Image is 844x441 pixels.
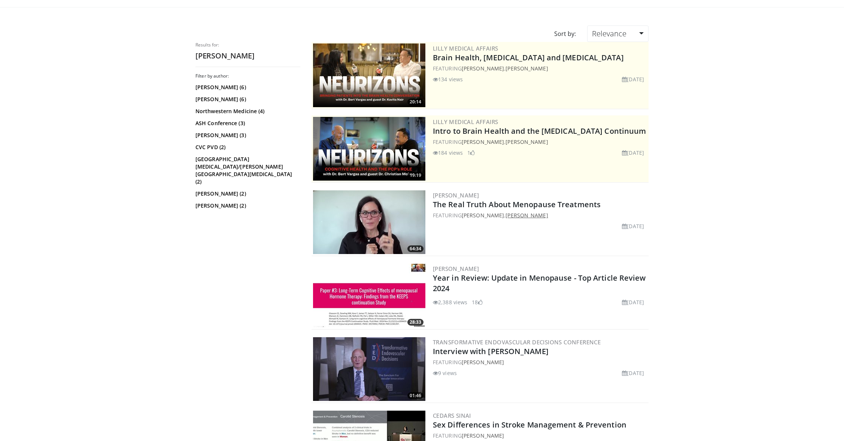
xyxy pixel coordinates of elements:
[592,28,626,39] span: Relevance
[433,191,479,199] a: [PERSON_NAME]
[549,25,582,42] div: Sort by:
[433,138,647,146] div: FEATURING ,
[587,25,649,42] a: Relevance
[313,264,425,327] img: f3f06f6c-7c84-4e2f-bf34-b0843735a0ae.300x170_q85_crop-smart_upscale.jpg
[467,149,475,157] li: 1
[407,99,423,105] span: 20:14
[433,420,626,430] a: Sex Differences in Stroke Management & Prevention
[622,369,644,377] li: [DATE]
[313,337,425,401] a: 01:46
[195,51,300,61] h2: [PERSON_NAME]
[407,245,423,252] span: 64:34
[462,359,504,366] a: [PERSON_NAME]
[433,432,647,440] div: FEATURING
[313,337,425,401] img: ba3daaf1-ae41-4269-b4aa-27a5b2b78e69.300x170_q85_crop-smart_upscale.jpg
[433,118,498,126] a: Lilly Medical Affairs
[433,358,647,366] div: FEATURING
[433,338,601,346] a: Transformative Endovascular Decisions Conference
[195,42,300,48] p: Results for:
[506,65,548,72] a: [PERSON_NAME]
[472,298,482,306] li: 18
[407,319,423,326] span: 28:33
[433,298,467,306] li: 2,388 views
[195,132,298,139] a: [PERSON_NAME] (3)
[195,202,298,209] a: [PERSON_NAME] (2)
[506,138,548,145] a: [PERSON_NAME]
[433,149,463,157] li: 184 views
[433,75,463,83] li: 134 views
[462,138,504,145] a: [PERSON_NAME]
[622,149,644,157] li: [DATE]
[462,432,504,439] a: [PERSON_NAME]
[195,96,298,103] a: [PERSON_NAME] (6)
[195,120,298,127] a: ASH Conference (3)
[195,84,298,91] a: [PERSON_NAME] (6)
[622,222,644,230] li: [DATE]
[433,412,471,419] a: Cedars Sinai
[433,273,646,293] a: Year in Review: Update in Menopause - Top Article Review 2024
[622,298,644,306] li: [DATE]
[195,73,300,79] h3: Filter by author:
[433,199,601,209] a: The Real Truth About Menopause Treatments
[433,346,549,356] a: Interview with [PERSON_NAME]
[195,190,298,197] a: [PERSON_NAME] (2)
[433,211,647,219] div: FEATURING ,
[313,43,425,107] img: ca157f26-4c4a-49fd-8611-8e91f7be245d.png.300x170_q85_crop-smart_upscale.jpg
[313,117,425,181] a: 19:19
[195,144,298,151] a: CVC PVD (2)
[433,265,479,272] a: [PERSON_NAME]
[622,75,644,83] li: [DATE]
[313,190,425,254] img: 9b15e292-8452-4918-b96e-fd80a4c3bd2b.300x170_q85_crop-smart_upscale.jpg
[313,117,425,181] img: a80fd508-2012-49d4-b73e-1d4e93549e78.png.300x170_q85_crop-smart_upscale.jpg
[313,43,425,107] a: 20:14
[407,392,423,399] span: 01:46
[506,212,548,219] a: [PERSON_NAME]
[195,155,298,185] a: [GEOGRAPHIC_DATA][MEDICAL_DATA]/[PERSON_NAME][GEOGRAPHIC_DATA][MEDICAL_DATA] (2)
[313,190,425,254] a: 64:34
[433,126,646,136] a: Intro to Brain Health and the [MEDICAL_DATA] Continuum
[462,65,504,72] a: [PERSON_NAME]
[433,369,457,377] li: 9 views
[462,212,504,219] a: [PERSON_NAME]
[433,52,624,63] a: Brain Health, [MEDICAL_DATA] and [MEDICAL_DATA]
[433,64,647,72] div: FEATURING ,
[195,108,298,115] a: Northwestern Medicine (4)
[433,45,498,52] a: Lilly Medical Affairs
[407,172,423,179] span: 19:19
[313,264,425,327] a: 28:33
